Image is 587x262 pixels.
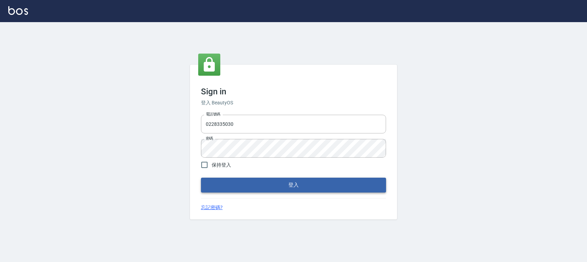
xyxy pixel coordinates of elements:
[201,99,386,106] h6: 登入 BeautyOS
[201,87,386,96] h3: Sign in
[201,178,386,192] button: 登入
[206,112,220,117] label: 電話號碼
[8,6,28,15] img: Logo
[201,204,223,211] a: 忘記密碼?
[212,161,231,169] span: 保持登入
[206,136,213,141] label: 密碼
